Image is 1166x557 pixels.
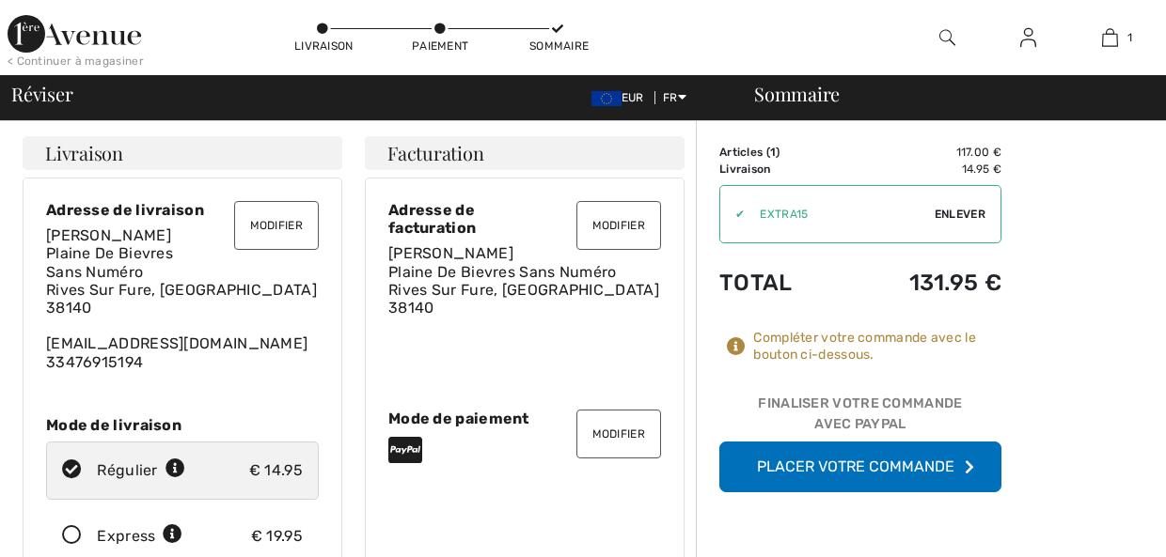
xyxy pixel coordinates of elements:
div: Sommaire [529,38,586,54]
div: Finaliser votre commande avec PayPal [719,394,1001,441]
div: € 19.95 [251,525,303,548]
button: Placer votre commande [719,441,1001,492]
span: Facturation [387,144,484,162]
span: [PERSON_NAME] [388,244,513,262]
div: Paiement [412,38,468,54]
button: Modifier [576,201,661,250]
span: 1 [770,146,776,159]
div: ✔ [720,206,745,223]
td: Total [719,251,843,315]
a: 1 [1070,26,1150,49]
div: Sommaire [732,85,1155,103]
span: 1 [1127,29,1132,46]
span: Plaine De Bievres Sans Numéro Rives Sur Fure, [GEOGRAPHIC_DATA] 38140 [46,244,317,317]
a: Se connecter [1005,26,1051,50]
img: Euro [591,91,622,106]
input: Code promo [745,186,935,242]
div: Mode de livraison [46,416,319,434]
td: Livraison [719,161,843,178]
span: EUR [591,91,652,104]
div: Mode de paiement [388,410,661,427]
img: 1ère Avenue [8,15,141,53]
div: Express [97,525,182,548]
div: € 14.95 [249,459,303,482]
div: Livraison [294,38,351,54]
button: Modifier [576,410,661,458]
div: < Continuer à magasiner [8,53,144,70]
span: [PERSON_NAME] [46,226,171,244]
div: Compléter votre commande avec le bouton ci-dessous. [753,330,1001,364]
button: Modifier [234,201,319,250]
span: Livraison [45,144,123,162]
div: Adresse de facturation [388,201,661,237]
img: Mes infos [1020,26,1036,49]
span: Plaine De Bievres Sans Numéro Rives Sur Fure, [GEOGRAPHIC_DATA] 38140 [388,263,659,317]
div: Régulier [97,459,185,482]
span: Réviser [11,85,72,103]
span: FR [663,91,686,104]
img: recherche [939,26,955,49]
td: Articles ( ) [719,144,843,161]
img: Mon panier [1102,26,1118,49]
div: [EMAIL_ADDRESS][DOMAIN_NAME] 33476915194 [46,226,319,371]
div: Adresse de livraison [46,201,319,219]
